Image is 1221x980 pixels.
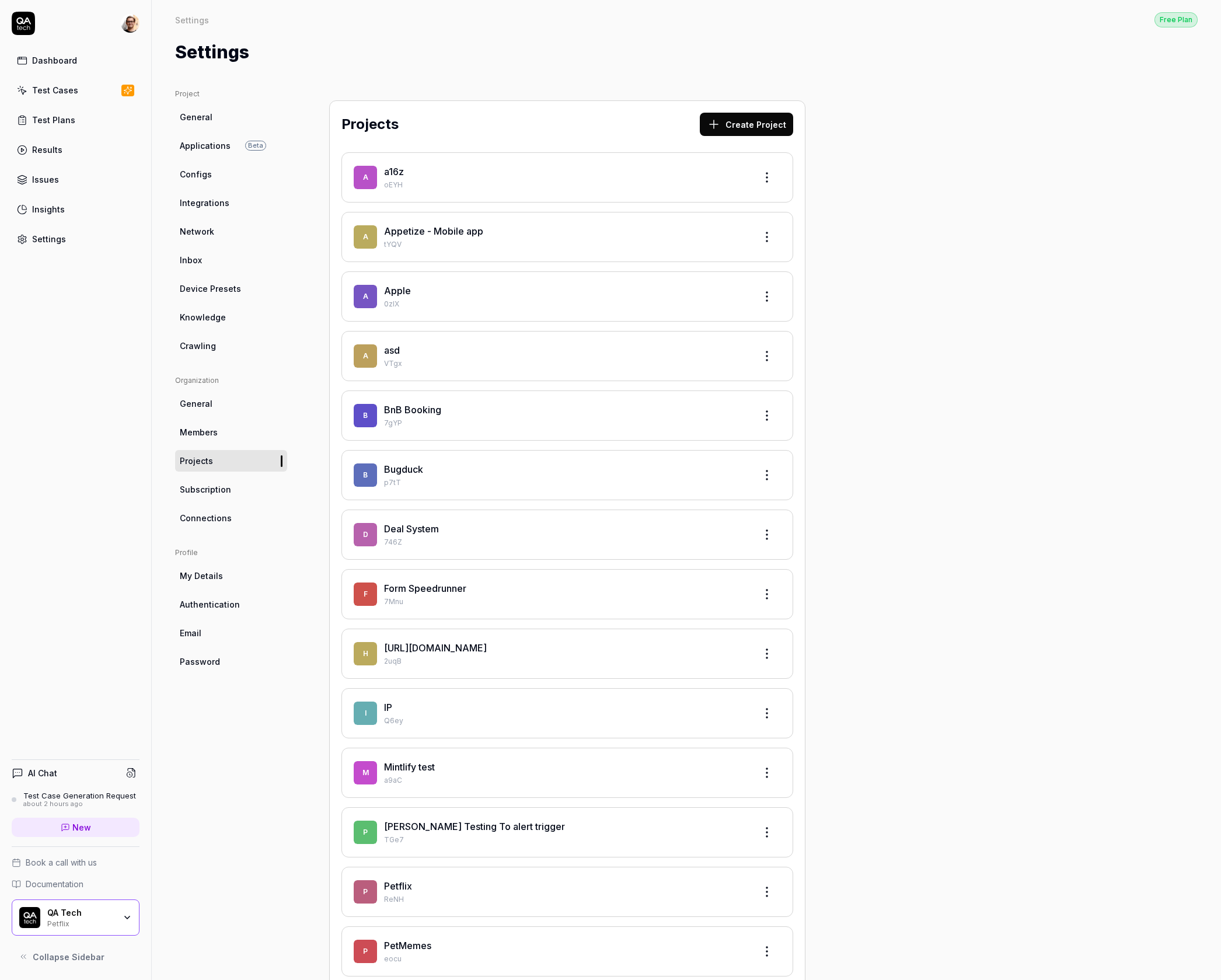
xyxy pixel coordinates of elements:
[354,940,377,963] span: P
[180,426,218,438] span: Members
[180,483,231,496] span: Subscription
[12,109,139,131] a: Test Plans
[384,180,746,190] p: oEYH
[245,141,266,151] span: Beta
[32,114,75,126] div: Test Plans
[341,114,399,135] h2: Projects
[180,111,212,123] span: General
[384,821,565,832] a: [PERSON_NAME] Testing To alert trigger
[384,285,411,297] a: Apple
[354,404,377,427] span: B
[175,163,287,185] a: Configs
[28,767,57,779] h4: AI Chat
[384,642,487,654] a: [URL][DOMAIN_NAME]
[180,254,202,266] span: Inbox
[12,138,139,161] a: Results
[384,761,435,773] a: Mintlify test
[354,642,377,665] span: h
[32,233,66,245] div: Settings
[47,908,115,918] div: QA Tech
[121,14,139,33] img: 704fe57e-bae9-4a0d-8bcb-c4203d9f0bb2.jpeg
[175,14,209,26] div: Settings
[384,880,412,892] a: Petflix
[175,306,287,328] a: Knowledge
[180,455,213,467] span: Projects
[175,335,287,357] a: Crawling
[354,344,377,368] span: a
[175,106,287,128] a: General
[175,651,287,672] a: Password
[384,597,746,607] p: 7Mnu
[384,537,746,547] p: 746Z
[175,278,287,299] a: Device Presets
[384,344,400,356] a: asd
[32,203,65,215] div: Insights
[32,54,77,67] div: Dashboard
[384,583,466,594] a: Form Speedrunner
[354,166,377,189] span: a
[175,393,287,414] a: General
[32,144,62,156] div: Results
[180,570,223,582] span: My Details
[175,594,287,615] a: Authentication
[384,299,746,309] p: 0zIX
[23,800,136,808] div: about 2 hours ago
[354,463,377,487] span: B
[180,197,229,209] span: Integrations
[354,821,377,844] span: P
[175,565,287,587] a: My Details
[12,818,139,837] a: New
[175,375,287,386] div: Organization
[180,340,216,352] span: Crawling
[384,775,746,786] p: a9aC
[1154,12,1198,27] a: Free Plan
[12,856,139,869] a: Book a call with us
[180,627,201,639] span: Email
[72,821,91,833] span: New
[175,547,287,558] div: Profile
[175,479,287,500] a: Subscription
[47,918,115,927] div: Petflix
[26,878,83,890] span: Documentation
[384,835,746,845] p: TGe7
[180,655,220,668] span: Password
[175,192,287,214] a: Integrations
[180,139,231,152] span: Applications
[384,463,423,475] a: Bugduck
[384,239,746,250] p: tYQV
[12,899,139,936] button: QA Tech LogoQA TechPetflix
[12,79,139,102] a: Test Cases
[180,225,214,238] span: Network
[175,450,287,472] a: Projects
[384,940,431,951] a: PetMemes
[384,418,746,428] p: 7gYP
[12,168,139,191] a: Issues
[354,880,377,904] span: P
[180,512,232,524] span: Connections
[384,716,746,726] p: Q6ey
[180,168,212,180] span: Configs
[354,225,377,249] span: A
[175,421,287,443] a: Members
[354,761,377,784] span: M
[354,285,377,308] span: A
[12,945,139,968] button: Collapse Sidebar
[384,477,746,488] p: p7tT
[12,198,139,221] a: Insights
[175,135,287,156] a: ApplicationsBeta
[175,89,287,99] div: Project
[384,523,439,535] a: Deal System
[32,84,78,96] div: Test Cases
[12,49,139,72] a: Dashboard
[384,656,746,667] p: 2uqB
[19,907,40,928] img: QA Tech Logo
[384,702,392,713] a: IP
[175,39,249,65] h1: Settings
[700,113,793,136] button: Create Project
[32,173,59,186] div: Issues
[384,358,746,369] p: VTgx
[354,702,377,725] span: I
[1154,12,1198,27] div: Free Plan
[180,283,241,295] span: Device Presets
[33,951,104,963] span: Collapse Sidebar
